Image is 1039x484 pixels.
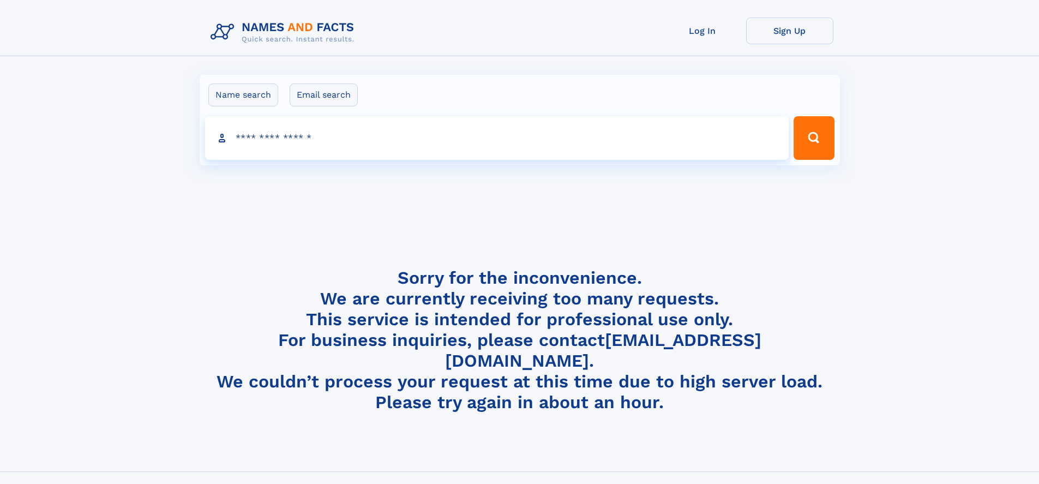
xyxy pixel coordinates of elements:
[659,17,746,44] a: Log In
[445,330,761,371] a: [EMAIL_ADDRESS][DOMAIN_NAME]
[290,83,358,106] label: Email search
[794,116,834,160] button: Search Button
[205,116,789,160] input: search input
[206,267,833,413] h4: Sorry for the inconvenience. We are currently receiving too many requests. This service is intend...
[746,17,833,44] a: Sign Up
[208,83,278,106] label: Name search
[206,17,363,47] img: Logo Names and Facts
